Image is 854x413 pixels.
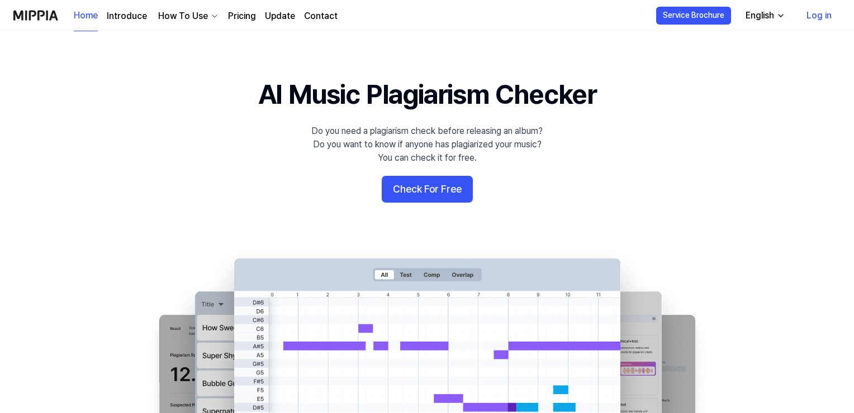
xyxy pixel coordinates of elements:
[311,124,543,165] div: Do you need a plagiarism check before releasing an album? Do you want to know if anyone has plagi...
[228,9,256,23] a: Pricing
[74,1,98,31] a: Home
[156,9,219,23] button: How To Use
[265,9,295,23] a: Update
[156,9,210,23] div: How To Use
[107,9,147,23] a: Introduce
[743,9,776,22] div: English
[737,4,792,27] button: English
[382,176,473,203] button: Check For Free
[258,76,596,113] h1: AI Music Plagiarism Checker
[656,7,731,25] button: Service Brochure
[304,9,338,23] a: Contact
